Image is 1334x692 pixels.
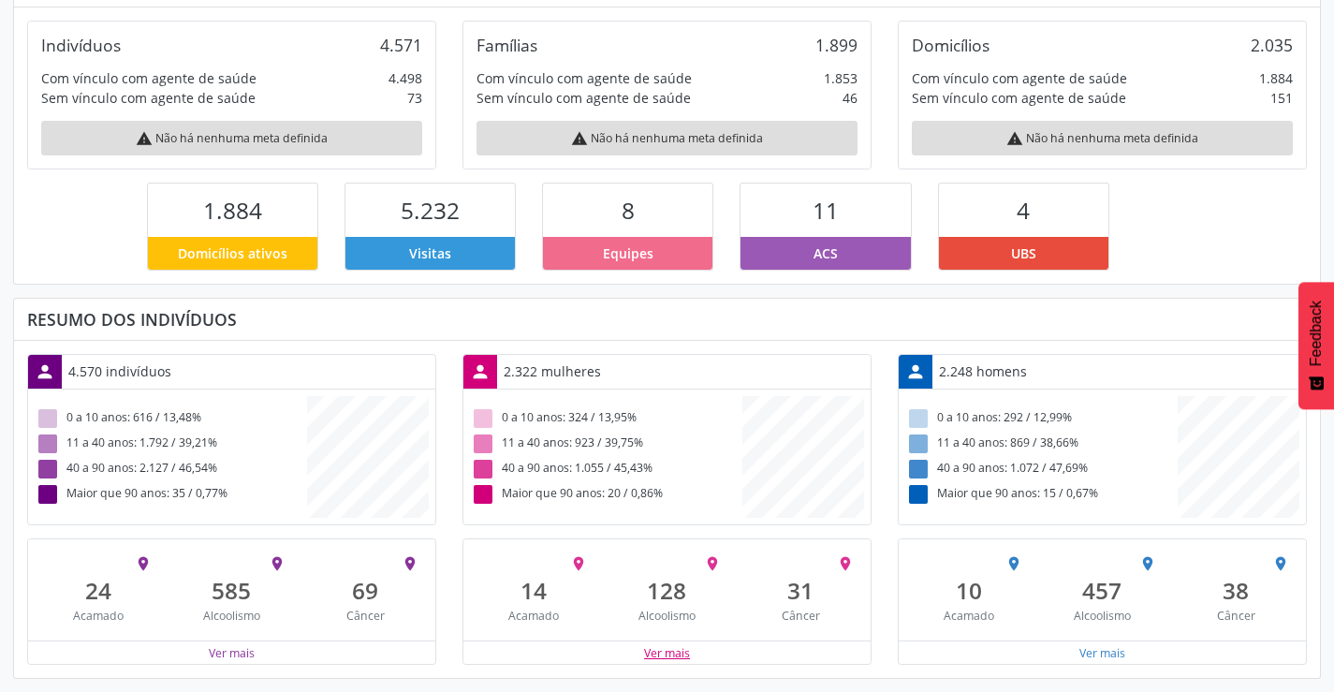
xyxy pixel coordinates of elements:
[747,577,855,604] div: 31
[409,243,451,263] span: Visitas
[815,35,858,55] div: 1.899
[643,644,691,662] button: Ver mais
[35,482,307,508] div: Maior que 90 anos: 35 / 0,77%
[41,35,121,55] div: Indivíduos
[916,608,1023,624] div: Acamado
[1251,35,1293,55] div: 2.035
[62,355,178,388] div: 4.570 indivíduos
[916,577,1023,604] div: 10
[1005,555,1022,572] i: place
[476,35,537,55] div: Famílias
[41,68,257,88] div: Com vínculo com agente de saúde
[1270,88,1293,108] div: 151
[203,195,262,226] span: 1.884
[312,608,419,624] div: Câncer
[388,68,422,88] div: 4.498
[470,432,742,457] div: 11 a 40 anos: 923 / 39,75%
[613,577,721,604] div: 128
[814,243,838,263] span: ACS
[1272,555,1289,572] i: place
[497,355,608,388] div: 2.322 mulheres
[603,243,653,263] span: Equipes
[905,406,1178,432] div: 0 a 10 anos: 292 / 12,99%
[932,355,1033,388] div: 2.248 homens
[622,195,635,226] span: 8
[135,555,152,572] i: place
[480,577,588,604] div: 14
[312,577,419,604] div: 69
[45,577,153,604] div: 24
[269,555,286,572] i: place
[476,88,691,108] div: Sem vínculo com agente de saúde
[912,68,1127,88] div: Com vínculo com agente de saúde
[45,608,153,624] div: Acamado
[905,482,1178,508] div: Maior que 90 anos: 15 / 0,67%
[470,406,742,432] div: 0 a 10 anos: 324 / 13,95%
[402,555,418,572] i: place
[470,361,491,382] i: person
[1182,577,1290,604] div: 38
[476,68,692,88] div: Com vínculo com agente de saúde
[1298,282,1334,409] button: Feedback - Mostrar pesquisa
[208,644,256,662] button: Ver mais
[1078,644,1126,662] button: Ver mais
[35,432,307,457] div: 11 a 40 anos: 1.792 / 39,21%
[1048,577,1156,604] div: 457
[178,243,287,263] span: Domicílios ativos
[1139,555,1156,572] i: place
[1308,301,1325,366] span: Feedback
[843,88,858,108] div: 46
[178,577,286,604] div: 585
[704,555,721,572] i: place
[570,555,587,572] i: place
[905,457,1178,482] div: 40 a 90 anos: 1.072 / 47,69%
[407,88,422,108] div: 73
[1006,130,1023,147] i: warning
[41,88,256,108] div: Sem vínculo com agente de saúde
[35,406,307,432] div: 0 a 10 anos: 616 / 13,48%
[1048,608,1156,624] div: Alcoolismo
[905,432,1178,457] div: 11 a 40 anos: 869 / 38,66%
[912,35,990,55] div: Domicílios
[470,457,742,482] div: 40 a 90 anos: 1.055 / 45,43%
[824,68,858,88] div: 1.853
[912,88,1126,108] div: Sem vínculo com agente de saúde
[401,195,460,226] span: 5.232
[480,608,588,624] div: Acamado
[35,457,307,482] div: 40 a 90 anos: 2.127 / 46,54%
[837,555,854,572] i: place
[613,608,721,624] div: Alcoolismo
[813,195,839,226] span: 11
[747,608,855,624] div: Câncer
[1259,68,1293,88] div: 1.884
[476,121,858,155] div: Não há nenhuma meta definida
[912,121,1293,155] div: Não há nenhuma meta definida
[380,35,422,55] div: 4.571
[470,482,742,508] div: Maior que 90 anos: 20 / 0,86%
[136,130,153,147] i: warning
[178,608,286,624] div: Alcoolismo
[571,130,588,147] i: warning
[905,361,926,382] i: person
[41,121,422,155] div: Não há nenhuma meta definida
[35,361,55,382] i: person
[1011,243,1036,263] span: UBS
[1017,195,1030,226] span: 4
[1182,608,1290,624] div: Câncer
[27,309,1307,330] div: Resumo dos indivíduos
